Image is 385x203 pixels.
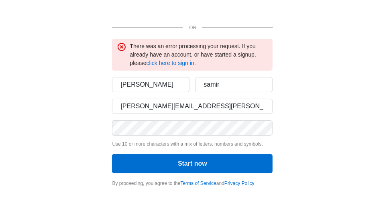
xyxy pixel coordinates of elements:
[181,181,216,186] a: Terms of Service
[112,140,273,148] p: Use 10 or more characters with a mix of letters, numbers and symbols.
[130,42,268,67] div: There was an error processing your request. If you already have an account, or have started a sig...
[224,181,255,186] a: Privacy Policy
[112,154,273,173] button: Start now
[195,77,273,92] input: Last name
[112,180,273,187] div: By proceeding, you agree to the and
[112,99,273,114] input: Email
[189,24,193,31] p: OR
[147,60,194,66] a: click here to sign in
[112,77,189,92] input: First name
